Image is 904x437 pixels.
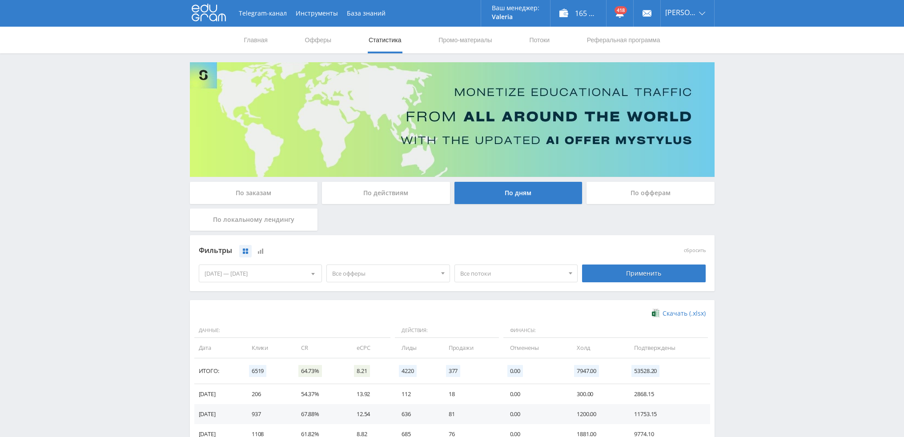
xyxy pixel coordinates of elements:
[194,338,243,358] td: Дата
[568,404,625,424] td: 1200.00
[454,182,583,204] div: По дням
[625,384,710,404] td: 2868.15
[440,384,501,404] td: 18
[322,182,450,204] div: По действиям
[194,404,243,424] td: [DATE]
[348,384,393,404] td: 13.92
[663,310,706,317] span: Скачать (.xlsx)
[190,208,318,231] div: По локальному лендингу
[243,27,269,53] a: Главная
[492,13,539,20] p: Valeria
[292,384,348,404] td: 54.37%
[440,404,501,424] td: 81
[348,404,393,424] td: 12.54
[194,323,391,338] span: Данные:
[492,4,539,12] p: Ваш менеджер:
[652,309,705,318] a: Скачать (.xlsx)
[393,338,439,358] td: Лиды
[292,338,348,358] td: CR
[199,265,322,282] div: [DATE] — [DATE]
[684,248,706,253] button: сбросить
[368,27,402,53] a: Статистика
[501,338,568,358] td: Отменены
[501,384,568,404] td: 0.00
[249,365,266,377] span: 6519
[292,404,348,424] td: 67.88%
[528,27,550,53] a: Потоки
[507,365,523,377] span: 0.00
[440,338,501,358] td: Продажи
[393,384,439,404] td: 112
[582,265,706,282] div: Применить
[332,265,436,282] span: Все офферы
[438,27,493,53] a: Промо-материалы
[304,27,333,53] a: Офферы
[631,365,659,377] span: 53528.20
[568,384,625,404] td: 300.00
[243,384,292,404] td: 206
[503,323,708,338] span: Финансы:
[348,338,393,358] td: eCPC
[460,265,564,282] span: Все потоки
[190,62,715,177] img: Banner
[354,365,370,377] span: 8.21
[625,338,710,358] td: Подтверждены
[587,182,715,204] div: По офферам
[568,338,625,358] td: Холд
[586,27,661,53] a: Реферальная программа
[243,338,292,358] td: Клики
[194,384,243,404] td: [DATE]
[190,182,318,204] div: По заказам
[395,323,498,338] span: Действия:
[194,358,243,384] td: Итого:
[393,404,439,424] td: 636
[501,404,568,424] td: 0.00
[446,365,461,377] span: 377
[298,365,322,377] span: 64.73%
[399,365,416,377] span: 4220
[665,9,696,16] span: [PERSON_NAME]
[243,404,292,424] td: 937
[574,365,599,377] span: 7947.00
[652,309,659,317] img: xlsx
[625,404,710,424] td: 11753.15
[199,244,578,257] div: Фильтры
